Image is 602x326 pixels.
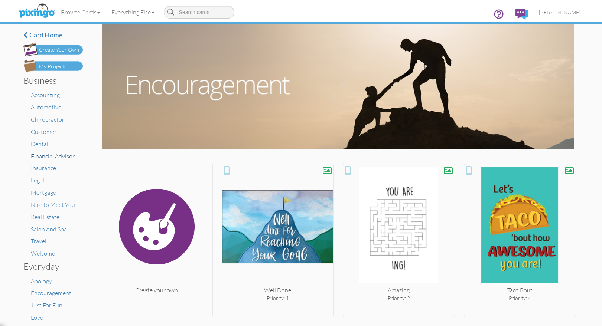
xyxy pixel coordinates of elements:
[23,32,83,39] a: Card home
[23,43,83,56] img: create-own-button.png
[464,286,576,294] div: Taco Bout
[31,140,48,148] a: Dental
[55,3,106,22] a: Browse Cards
[31,225,67,233] a: Salon And Spa
[31,116,64,123] a: Chiropractor
[31,128,56,135] a: Customer
[31,189,56,196] a: Mortgage
[17,2,56,20] img: pixingo logo
[31,250,55,257] a: Welcome
[343,167,455,286] img: 20250312-230422-6f61fa734f9c-250.jpg
[31,314,43,321] a: Love
[533,3,586,22] a: [PERSON_NAME]
[31,237,46,245] a: Travel
[222,286,333,294] div: Well Done
[31,213,59,221] a: Real Estate
[515,9,528,20] img: comments.svg
[31,201,75,208] a: Nice to Meet You
[539,9,581,16] span: [PERSON_NAME]
[31,289,71,297] a: Encouragement
[101,286,212,294] div: Create your own
[464,294,576,302] div: Priority: 4
[343,294,455,302] div: Priority: 2
[164,6,234,19] input: Search cards
[31,164,56,172] a: Insurance
[31,177,44,184] a: Legal
[31,152,75,160] a: Financial Advisor
[102,24,574,149] img: encouragement.jpg
[31,103,61,111] a: Automotive
[31,91,60,99] a: Accounting
[222,294,333,302] div: Priority: 1
[106,3,160,22] a: Everything Else
[101,167,212,286] img: create.svg
[343,286,455,294] div: Amazing
[464,167,576,286] img: 20190724-221716-082b795877e4-250.jpg
[31,277,52,285] a: Apology
[39,46,79,54] div: Create Your Own
[23,60,83,72] img: my-projects-button.png
[222,167,333,286] img: 20181005-045014-8df8c5e6-250.jpg
[23,76,77,85] h3: Business
[31,302,62,309] a: Just For Fun
[23,261,77,271] h3: Everyday
[39,63,66,70] div: My Projects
